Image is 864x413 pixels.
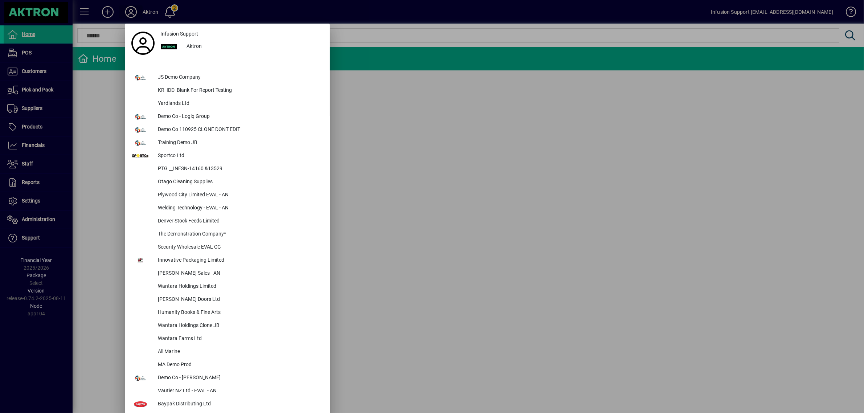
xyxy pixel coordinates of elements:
[152,319,326,332] div: Wantara Holdings Clone JB
[128,71,326,84] button: JS Demo Company
[181,40,326,53] div: Aktron
[152,84,326,97] div: KR_IDD_Blank For Report Testing
[128,37,157,50] a: Profile
[128,372,326,385] button: Demo Co - [PERSON_NAME]
[128,241,326,254] button: Security Wholesale EVAL CG
[152,123,326,136] div: Demo Co 110925 CLONE DONT EDIT
[128,123,326,136] button: Demo Co 110925 CLONE DONT EDIT
[128,306,326,319] button: Humanity Books & Fine Arts
[128,176,326,189] button: Otago Cleaning Supplies
[152,215,326,228] div: Denver Stock Feeds Limited
[128,163,326,176] button: PTG __INFSN-14160 &13529
[152,150,326,163] div: Sportco Ltd
[152,267,326,280] div: [PERSON_NAME] Sales - AN
[128,228,326,241] button: The Demonstration Company*
[157,27,326,40] a: Infusion Support
[152,71,326,84] div: JS Demo Company
[128,97,326,110] button: Yardlands Ltd
[128,254,326,267] button: Innovative Packaging Limited
[128,215,326,228] button: Denver Stock Feeds Limited
[152,110,326,123] div: Demo Co - Logiq Group
[160,30,198,38] span: Infusion Support
[128,345,326,359] button: All Marine
[128,202,326,215] button: Welding Technology - EVAL - AN
[128,150,326,163] button: Sportco Ltd
[128,189,326,202] button: Plywood City Limited EVAL - AN
[128,110,326,123] button: Demo Co - Logiq Group
[152,228,326,241] div: The Demonstration Company*
[128,398,326,411] button: Baypak Distributing Ltd
[152,189,326,202] div: Plywood City Limited EVAL - AN
[128,267,326,280] button: [PERSON_NAME] Sales - AN
[152,136,326,150] div: Training Demo JB
[152,293,326,306] div: [PERSON_NAME] Doors Ltd
[152,241,326,254] div: Security Wholesale EVAL CG
[152,359,326,372] div: MA Demo Prod
[152,163,326,176] div: PTG __INFSN-14160 &13529
[152,97,326,110] div: Yardlands Ltd
[128,136,326,150] button: Training Demo JB
[152,332,326,345] div: Wantara Farms Ltd
[152,202,326,215] div: Welding Technology - EVAL - AN
[128,280,326,293] button: Wantara Holdings Limited
[152,385,326,398] div: Vautier NZ Ltd - EVAL - AN
[152,345,326,359] div: All Marine
[128,332,326,345] button: Wantara Farms Ltd
[157,40,326,53] button: Aktron
[128,84,326,97] button: KR_IDD_Blank For Report Testing
[128,385,326,398] button: Vautier NZ Ltd - EVAL - AN
[152,372,326,385] div: Demo Co - [PERSON_NAME]
[128,359,326,372] button: MA Demo Prod
[152,176,326,189] div: Otago Cleaning Supplies
[128,319,326,332] button: Wantara Holdings Clone JB
[152,280,326,293] div: Wantara Holdings Limited
[152,254,326,267] div: Innovative Packaging Limited
[128,293,326,306] button: [PERSON_NAME] Doors Ltd
[152,306,326,319] div: Humanity Books & Fine Arts
[152,398,326,411] div: Baypak Distributing Ltd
